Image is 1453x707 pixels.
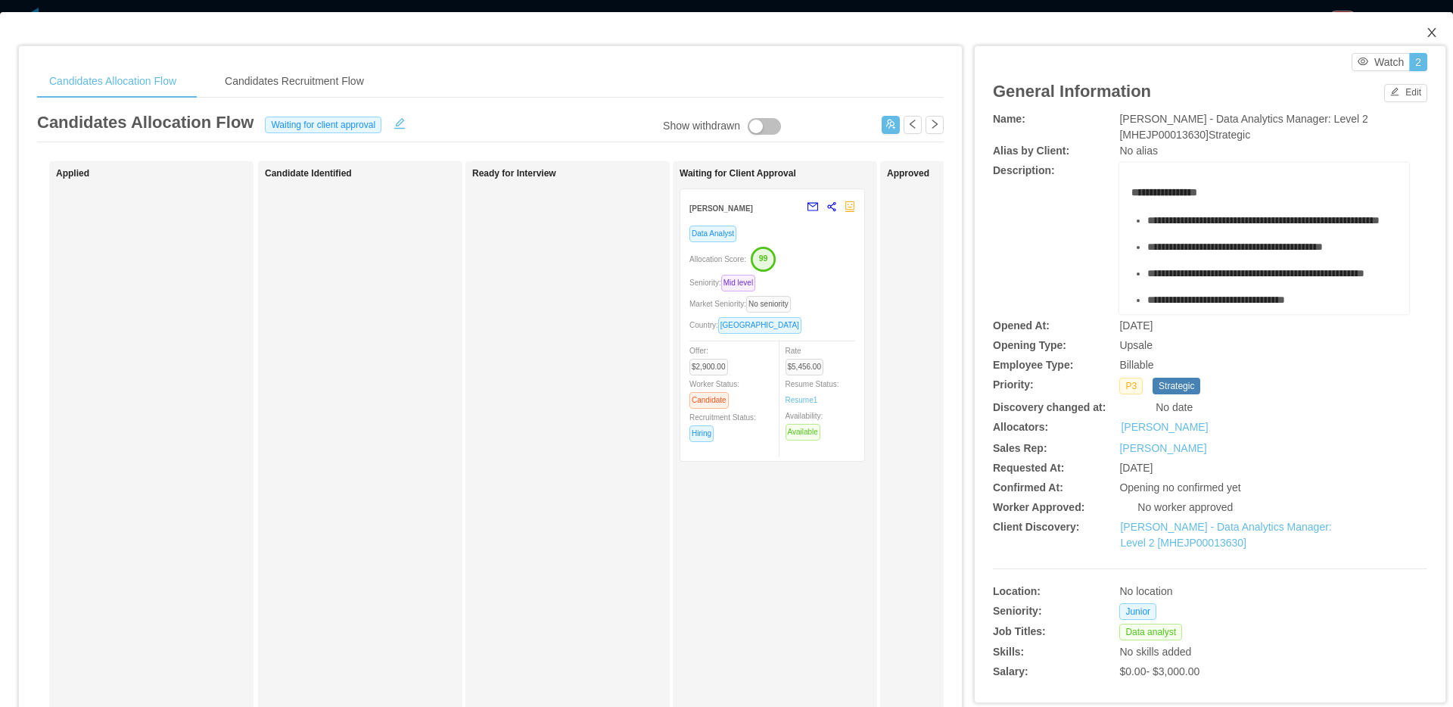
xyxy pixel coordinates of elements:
[993,145,1069,157] b: Alias by Client:
[993,164,1055,176] b: Description:
[1119,624,1182,640] span: Data analyst
[993,113,1025,125] b: Name:
[993,421,1048,433] b: Allocators:
[786,412,826,436] span: Availability:
[993,378,1034,391] b: Priority:
[689,380,739,404] span: Worker Status:
[265,168,477,179] h1: Candidate Identified
[786,359,824,375] span: $5,456.00
[387,114,412,129] button: icon: edit
[993,665,1028,677] b: Salary:
[904,116,922,134] button: icon: left
[689,300,797,308] span: Market Seniority:
[993,79,1151,104] article: General Information
[689,321,807,329] span: Country:
[993,401,1106,413] b: Discovery changed at:
[1119,603,1156,620] span: Junior
[1119,113,1367,141] span: [PERSON_NAME] - Data Analytics Manager: Level 2 [MHEJP00013630]Strategic
[993,319,1050,332] b: Opened At:
[1119,481,1240,494] span: Opening no confirmed yet
[1119,339,1153,351] span: Upsale
[37,110,254,135] article: Candidates Allocation Flow
[1156,401,1193,413] span: No date
[1119,665,1199,677] span: $0.00 - $3,000.00
[993,605,1042,617] b: Seniority:
[799,195,819,220] button: mail
[746,296,791,313] span: No seniority
[993,442,1047,454] b: Sales Rep:
[265,117,381,133] span: Waiting for client approval
[993,646,1024,658] b: Skills:
[472,168,684,179] h1: Ready for Interview
[689,204,753,213] strong: [PERSON_NAME]
[1411,12,1453,55] button: Close
[1131,185,1398,336] div: rdw-editor
[1137,501,1233,513] span: No worker approved
[689,279,761,287] span: Seniority:
[993,501,1084,513] b: Worker Approved:
[1426,26,1438,39] i: icon: close
[1119,462,1153,474] span: [DATE]
[1352,53,1410,71] button: icon: eyeWatch
[1119,359,1153,371] span: Billable
[993,359,1073,371] b: Employee Type:
[689,392,729,409] span: Candidate
[1409,53,1427,71] button: 2
[786,380,839,404] span: Resume Status:
[993,521,1079,533] b: Client Discovery:
[746,246,776,270] button: 99
[680,168,891,179] h1: Waiting for Client Approval
[826,201,837,212] span: share-alt
[721,275,755,291] span: Mid level
[689,347,734,371] span: Offer:
[993,462,1064,474] b: Requested At:
[786,394,818,406] a: Resume1
[926,116,944,134] button: icon: right
[37,64,188,98] div: Candidates Allocation Flow
[689,413,756,438] span: Recruitment Status:
[1119,378,1143,394] span: P3
[1384,84,1427,102] button: icon: editEdit
[1119,163,1409,314] div: rdw-wrapper
[718,317,801,334] span: [GEOGRAPHIC_DATA]
[663,118,740,135] div: Show withdrawn
[993,625,1046,637] b: Job Titles:
[1120,521,1331,549] a: [PERSON_NAME] - Data Analytics Manager: Level 2 [MHEJP00013630]
[213,64,376,98] div: Candidates Recruitment Flow
[56,168,268,179] h1: Applied
[689,226,736,242] span: Data Analyst
[786,424,820,441] span: Available
[786,347,830,371] span: Rate
[1119,319,1153,332] span: [DATE]
[1121,419,1208,435] a: [PERSON_NAME]
[689,255,746,263] span: Allocation Score:
[887,168,1099,179] h1: Approved
[882,116,900,134] button: icon: usergroup-add
[993,481,1063,494] b: Confirmed At:
[845,201,855,212] span: robot
[689,359,728,375] span: $2,900.00
[1119,145,1158,157] span: No alias
[993,585,1041,597] b: Location:
[759,254,768,263] text: 99
[1119,584,1336,600] div: No location
[1119,442,1206,454] a: [PERSON_NAME]
[1153,378,1200,394] span: Strategic
[1119,646,1191,658] span: No skills added
[689,425,714,442] span: Hiring
[993,339,1066,351] b: Opening Type:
